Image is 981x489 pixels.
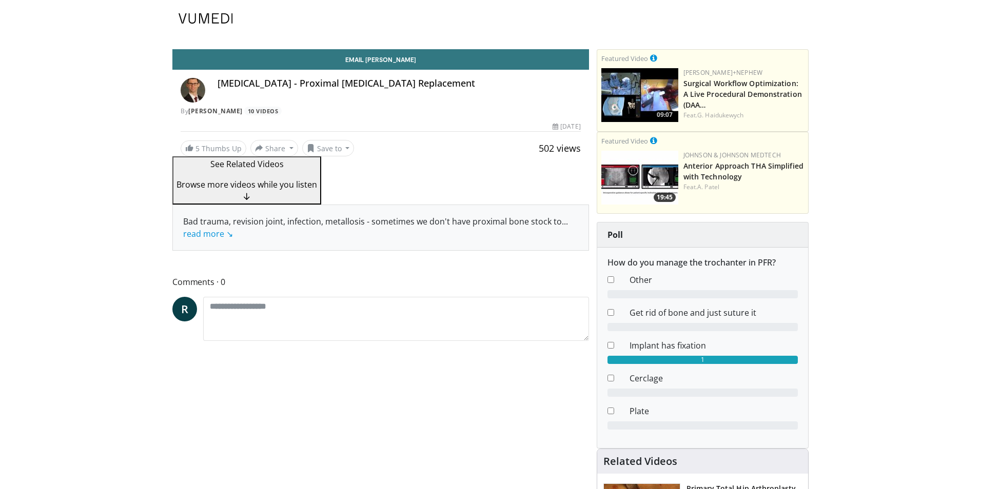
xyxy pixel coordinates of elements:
a: Email [PERSON_NAME] [172,49,589,70]
a: [PERSON_NAME] [188,107,243,115]
span: 502 views [539,142,581,154]
a: G. Haidukewych [697,111,743,119]
dd: Get rid of bone and just suture it [622,307,806,319]
div: Bad trauma, revision joint, infection, metallosis - sometimes we don't have proximal bone stock to [183,215,578,240]
a: This is paid for by Johnson & Johnson MedTech [650,135,657,146]
h4: Related Videos [603,455,677,467]
dd: Other [622,274,806,286]
small: Featured Video [601,54,648,63]
small: Featured Video [601,136,648,146]
a: Surgical Workflow Optimization: A Live Procedural Demonstration (DAA… [683,78,802,110]
h6: How do you manage the trochanter in PFR? [607,258,798,268]
img: VuMedi Logo [179,13,233,24]
a: Anterior Approach THA Simplified with Technology [683,161,803,181]
h4: [MEDICAL_DATA] - Proximal [MEDICAL_DATA] Replacement [218,78,581,89]
span: Comments 0 [172,275,589,289]
div: 1 [607,356,798,364]
div: Feat. [683,182,804,192]
img: 06bb1c17-1231-4454-8f12-6191b0b3b81a.150x105_q85_crop-smart_upscale.jpg [601,151,678,205]
a: 5 Thumbs Up [181,140,246,156]
h3: Surgical Workflow Optimization: A Live Procedural Demonstration (DAA Approach) [683,77,804,110]
a: 09:07 [601,68,678,122]
a: 10 Videos [244,107,282,115]
a: read more ↘ [183,228,233,239]
button: See Related Videos Browse more videos while you listen [172,156,321,205]
button: Save to [302,140,355,156]
span: 19:45 [654,193,676,202]
span: 09:07 [654,110,676,119]
a: R [172,297,197,321]
a: This is paid for by Smith+Nephew [650,52,657,64]
dd: Plate [622,405,806,417]
div: By [181,107,581,116]
p: See Related Videos [176,158,317,170]
a: Johnson & Johnson MedTech [683,151,781,159]
a: [PERSON_NAME]+Nephew [683,68,762,77]
div: Feat. [683,111,804,120]
img: bcfc90b5-8c69-4b20-afee-af4c0acaf118.150x105_q85_crop-smart_upscale.jpg [601,68,678,122]
span: 5 [195,144,200,153]
strong: Poll [607,229,623,240]
div: [DATE] [553,122,580,131]
a: 19:45 [601,151,678,205]
dd: Cerclage [622,372,806,384]
a: A. Patel [697,182,719,191]
span: Browse more videos while you listen [176,179,317,190]
dd: Implant has fixation [622,339,806,352]
button: Share [250,140,298,156]
img: Avatar [181,78,205,103]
